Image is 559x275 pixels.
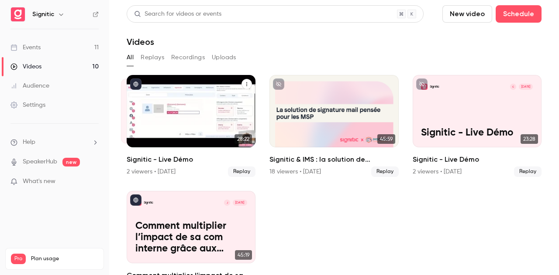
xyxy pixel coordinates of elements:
[31,255,98,262] span: Plan usage
[413,75,542,177] a: Signitic - Live DémoSigniticC[DATE]Signitic - Live Démo23:28Signitic - Live Démo2 viewers • [DATE...
[413,75,542,177] li: Signitic - Live Démo
[273,78,284,90] button: unpublished
[62,158,80,166] span: new
[11,7,25,21] img: Signitic
[10,81,49,90] div: Audience
[269,75,398,177] a: 45:59Signitic & IMS : la solution de signature mail pensée pour les MSP18 viewers • [DATE]Replay
[416,78,428,90] button: unpublished
[430,85,439,89] p: Signitic
[224,199,231,207] div: J
[269,167,321,176] div: 18 viewers • [DATE]
[10,62,41,71] div: Videos
[371,166,399,177] span: Replay
[134,10,221,19] div: Search for videos or events
[10,43,41,52] div: Events
[510,83,517,91] div: C
[88,178,99,186] iframe: Noticeable Trigger
[127,167,176,176] div: 2 viewers • [DATE]
[233,200,247,206] span: [DATE]
[23,157,57,166] a: SpeakerHub
[127,75,255,177] a: Signitic - Live DémoSigniticM[DATE]Signitic - Live Démo28:2228:22Signitic - Live Démo2 viewers • ...
[32,10,54,19] h6: Signitic
[442,5,492,23] button: New video
[519,84,533,90] span: [DATE]
[514,166,542,177] span: Replay
[496,5,542,23] button: Schedule
[23,138,35,147] span: Help
[235,134,252,144] span: 28:22
[144,200,153,205] p: Signitic
[23,177,55,186] span: What's new
[228,166,255,177] span: Replay
[10,138,99,147] li: help-dropdown-opener
[127,154,255,165] h2: Signitic - Live Démo
[269,75,398,177] li: Signitic & IMS : la solution de signature mail pensée pour les MSP
[141,51,164,65] button: Replays
[212,51,236,65] button: Uploads
[521,134,538,144] span: 23:28
[127,5,542,270] section: Videos
[127,51,134,65] button: All
[377,134,395,144] span: 45:59
[10,101,45,109] div: Settings
[269,154,398,165] h2: Signitic & IMS : la solution de signature mail pensée pour les MSP
[413,154,542,165] h2: Signitic - Live Démo
[130,194,141,206] button: published
[235,250,252,260] span: 45:19
[127,37,154,47] h1: Videos
[421,127,533,139] p: Signitic - Live Démo
[127,75,255,177] li: Signitic - Live Démo
[171,51,205,65] button: Recordings
[413,167,462,176] div: 2 viewers • [DATE]
[130,78,141,90] button: published
[11,254,26,264] span: Pro
[135,221,247,255] p: Comment multiplier l’impact de sa com interne grâce aux signatures mail.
